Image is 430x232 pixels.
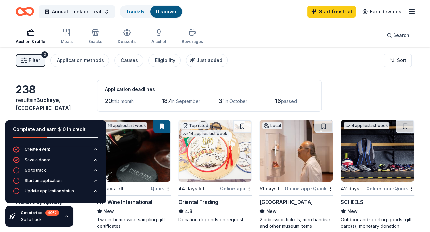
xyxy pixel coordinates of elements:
img: Image for SCHEELS [341,120,414,182]
div: Auction & raffle [16,39,45,44]
div: 40 % [45,210,59,216]
div: 2 [41,51,48,58]
div: 51 days left [259,185,284,193]
div: Desserts [118,39,136,44]
span: in [16,97,71,111]
img: Image for Heard Museum [260,120,333,182]
span: • [311,186,312,191]
button: Eligibility [148,54,181,67]
span: New [347,207,358,215]
div: Online app [220,185,252,193]
button: Causes [114,54,143,67]
a: Image for Heard MuseumLocal51 days leftOnline app•Quick[GEOGRAPHIC_DATA]New2 admission tickets, m... [259,120,333,229]
span: Sort [397,57,406,64]
img: Image for Oriental Trading [179,120,252,182]
div: Application methods [57,57,104,64]
button: Update application status [13,188,98,198]
button: Filter2 [16,54,45,67]
div: 14 applies last week [181,130,229,137]
button: Track· 5Discover [120,5,183,18]
a: Image for PRP Wine International16 applieslast week65 days leftQuickPRP Wine InternationalNewTwo ... [97,120,171,229]
div: Meals [61,39,73,44]
div: Online app Quick [285,185,333,193]
span: 31 [218,97,225,104]
span: Filter [29,57,40,64]
button: Alcohol [151,26,166,47]
button: Desserts [118,26,136,47]
a: Start free trial [307,6,356,18]
div: Go to track [25,168,46,173]
div: Local [262,122,282,129]
span: in October [225,98,247,104]
div: 42 days left [341,185,365,193]
span: 187 [162,97,171,104]
div: Alcohol [151,39,166,44]
div: Causes [121,57,138,64]
button: Snacks [88,26,102,47]
button: Start an application [13,177,98,188]
div: Get started [21,210,59,216]
div: 2 admission tickets, merchandise and other museum items [259,216,333,229]
span: 4.8 [185,207,192,215]
div: Update application status [25,188,74,194]
button: Beverages [182,26,203,47]
div: Quick [151,185,171,193]
img: Image for PRP Wine International [97,120,170,182]
span: passed [281,98,297,104]
div: [GEOGRAPHIC_DATA] [259,198,312,206]
div: Beverages [182,39,203,44]
div: Two in-home wine sampling gift certificates [97,216,171,229]
button: Go to track [13,167,98,177]
div: Donation depends on request [178,216,252,223]
div: 44 days left [178,185,206,193]
div: results [16,96,89,112]
div: 16 applies last week [100,122,147,129]
div: Eligibility [155,57,175,64]
button: Sort [384,54,412,67]
span: this month [112,98,134,104]
button: Application methods [50,54,109,67]
a: Discover [156,9,177,14]
button: Search [381,29,414,42]
div: Outdoor and sporting goods, gift card(s), monetary donation [341,216,414,229]
button: Meals [61,26,73,47]
div: Oriental Trading [178,198,218,206]
span: Just added [196,58,222,63]
button: Create event [13,146,98,157]
a: Home [16,4,34,19]
span: Search [393,32,409,39]
div: Application deadlines [105,85,313,93]
button: Save a donor [13,157,98,167]
div: Save a donor [25,157,50,162]
span: in September [171,98,200,104]
div: Start an application [25,178,62,183]
span: New [266,207,276,215]
div: 4 applies last week [344,122,389,129]
div: Go to track [21,217,59,222]
a: Earn Rewards [358,6,405,18]
div: PRP Wine International [97,198,152,206]
div: 238 [16,83,89,96]
a: Track· 5 [126,9,144,14]
button: Just added [186,54,228,67]
span: Annual Trunk or Treat [52,8,102,16]
div: Create event [25,147,50,152]
span: Buckeye, [GEOGRAPHIC_DATA] [16,97,71,111]
div: Top rated [181,122,210,129]
div: SCHEELS [341,198,363,206]
div: Complete and earn $10 in credit [13,125,98,133]
a: Image for SCHEELS4 applieslast week42 days leftOnline app•QuickSCHEELSNewOutdoor and sporting goo... [341,120,414,229]
span: • [392,186,394,191]
span: 16 [275,97,281,104]
button: Annual Trunk or Treat [39,5,115,18]
div: Online app Quick [366,185,414,193]
span: 20 [105,97,112,104]
button: Auction & raffle [16,26,45,47]
div: Snacks [88,39,102,44]
a: Image for Oriental TradingTop rated14 applieslast week44 days leftOnline appOriental Trading4.8Do... [178,120,252,223]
